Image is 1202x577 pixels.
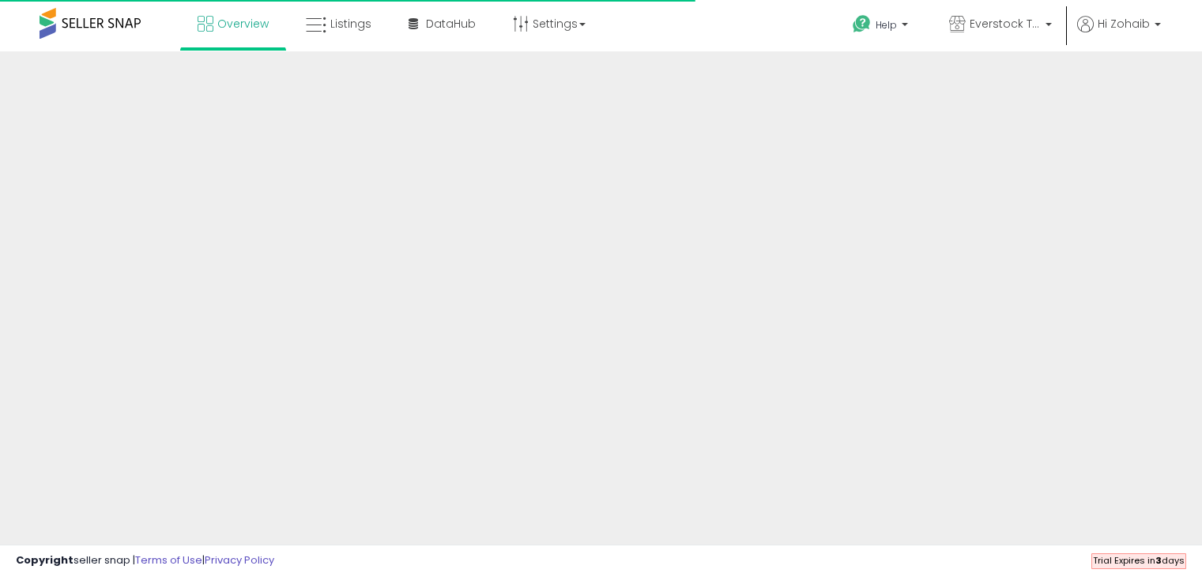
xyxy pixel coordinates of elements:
div: seller snap | | [16,553,274,568]
a: Hi Zohaib [1077,16,1161,51]
span: Everstock Trading [970,16,1041,32]
span: Trial Expires in days [1093,554,1185,567]
a: Terms of Use [135,552,202,568]
span: Listings [330,16,371,32]
span: Hi Zohaib [1098,16,1150,32]
a: Privacy Policy [205,552,274,568]
i: Get Help [852,14,872,34]
strong: Copyright [16,552,73,568]
span: Help [876,18,897,32]
span: Overview [217,16,269,32]
b: 3 [1155,554,1162,567]
span: DataHub [426,16,476,32]
a: Help [840,2,924,51]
